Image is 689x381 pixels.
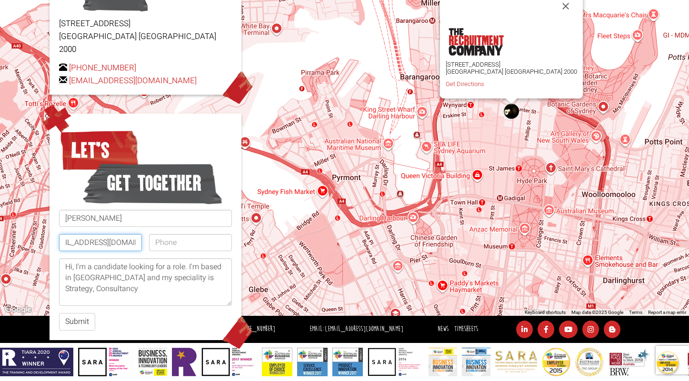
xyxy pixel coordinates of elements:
a: Timesheets [454,324,478,333]
a: [EMAIL_ADDRESS][DOMAIN_NAME] [69,75,197,87]
a: Terms (opens in new tab) [629,310,642,315]
p: [STREET_ADDRESS] [GEOGRAPHIC_DATA] [GEOGRAPHIC_DATA] 2000 [59,17,232,56]
li: Email: [307,322,406,336]
p: [STREET_ADDRESS] [GEOGRAPHIC_DATA] [GEOGRAPHIC_DATA] 2000 [446,61,577,75]
input: Email [59,234,142,251]
a: Report a map error [648,310,686,315]
a: [PHONE_NUMBER] [69,62,136,74]
button: Submit [59,313,95,331]
input: Name [59,210,232,227]
span: Let’s [59,127,140,174]
a: Open this area in Google Maps (opens a new window) [2,303,34,316]
span: Map data ©2025 Google [571,310,623,315]
img: the-recruitment-company.png [448,28,503,56]
a: News [438,324,449,333]
div: The Recruitment Company [504,104,519,119]
a: [EMAIL_ADDRESS][DOMAIN_NAME] [325,324,403,333]
img: Google [2,303,34,316]
a: [PHONE_NUMBER] [237,324,275,333]
span: get together [83,159,222,207]
button: Keyboard shortcuts [525,309,566,316]
input: Phone [149,234,232,251]
a: Get Directions [446,80,484,88]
